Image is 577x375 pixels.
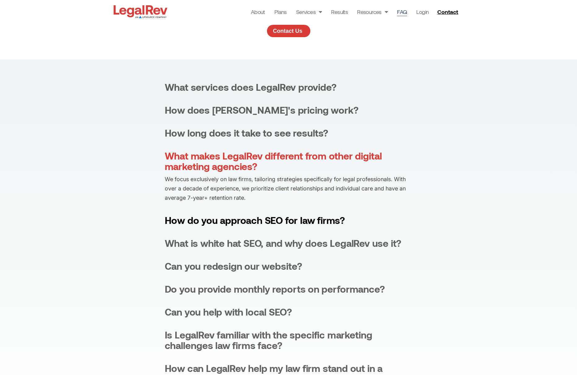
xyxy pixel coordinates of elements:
div: How long does it take to see results? [165,128,329,138]
a: Contact [435,7,462,17]
div: Can you help with local SEO? [165,307,292,317]
div: Can you redesign our website? [165,261,302,271]
p: We focus exclusively on law firms, tailoring strategies specifically for legal professionals. Wit... [165,175,413,203]
a: Results [331,7,348,16]
summary: Do you provide monthly reports on performance? [165,284,413,294]
summary: What services does LegalRev provide? [165,82,413,92]
span: Contact [437,9,458,15]
summary: Can you redesign our website? [165,261,413,271]
summary: How long does it take to see results? [165,128,413,138]
nav: Menu [251,7,429,16]
a: About [251,7,265,16]
a: Resources [357,7,388,16]
summary: What is white hat SEO, and why does LegalRev use it? [165,238,413,248]
summary: How do you approach SEO for law firms? [165,215,413,225]
summary: How does [PERSON_NAME]'s pricing work? [165,105,413,115]
div: Do you provide monthly reports on performance? [165,284,385,294]
summary: Can you help with local SEO? [165,307,413,317]
div: How do you approach SEO for law firms? [165,215,345,225]
summary: Is LegalRev familiar with the specific marketing challenges law firms face? [165,329,413,351]
summary: What makes LegalRev different from other digital marketing agencies? [165,150,413,172]
a: Contact Us [267,25,310,37]
a: FAQ [397,7,407,16]
a: Services [296,7,322,16]
a: Plans [274,7,287,16]
div: How does [PERSON_NAME]'s pricing work? [165,105,359,115]
span: Contact Us [273,28,302,34]
a: Login [416,7,429,16]
div: What is white hat SEO, and why does LegalRev use it? [165,238,402,248]
div: What services does LegalRev provide? [165,82,337,92]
